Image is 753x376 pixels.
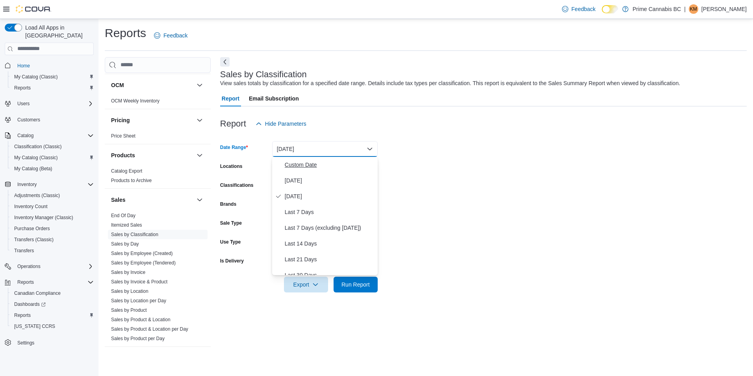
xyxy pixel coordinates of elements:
a: Sales by Employee (Tendered) [111,260,176,266]
span: Sales by Employee (Tendered) [111,260,176,266]
h3: Pricing [111,116,130,124]
button: Operations [2,261,97,272]
div: Products [105,166,211,188]
a: OCM Weekly Inventory [111,98,160,104]
span: Catalog [14,131,94,140]
a: Settings [14,338,37,348]
span: Sales by Classification [111,231,158,238]
span: Customers [14,115,94,125]
input: Dark Mode [602,5,618,13]
span: My Catalog (Classic) [14,154,58,161]
a: Price Sheet [111,133,135,139]
button: Home [2,60,97,71]
span: Classification (Classic) [11,142,94,151]
span: Operations [17,263,41,270]
a: Dashboards [8,299,97,310]
span: Email Subscription [249,91,299,106]
button: Reports [2,277,97,288]
span: Last 7 Days [285,207,375,217]
button: Users [14,99,33,108]
span: Settings [14,337,94,347]
span: Sales by Product & Location [111,316,171,323]
span: Reports [11,83,94,93]
a: Sales by Classification [111,232,158,237]
span: My Catalog (Classic) [11,72,94,82]
button: Reports [8,310,97,321]
span: Reports [14,312,31,318]
button: Classification (Classic) [8,141,97,152]
button: Inventory [2,179,97,190]
span: Reports [17,279,34,285]
button: My Catalog (Classic) [8,71,97,82]
button: My Catalog (Beta) [8,163,97,174]
button: Products [195,151,204,160]
a: [US_STATE] CCRS [11,322,58,331]
h1: Reports [105,25,146,41]
span: Home [14,61,94,71]
span: Last 7 Days (excluding [DATE]) [285,223,375,233]
button: Inventory [14,180,40,189]
span: Export [289,277,323,292]
span: Inventory Count [14,203,48,210]
span: Sales by Day [111,241,139,247]
span: Itemized Sales [111,222,142,228]
button: Adjustments (Classic) [8,190,97,201]
button: OCM [195,80,204,90]
a: Products to Archive [111,178,152,183]
a: Sales by Location per Day [111,298,166,303]
div: OCM [105,96,211,109]
button: Reports [14,277,37,287]
button: Customers [2,114,97,125]
div: View sales totals by classification for a specified date range. Details include tax types per cla... [220,79,680,87]
button: Sales [195,195,204,205]
span: Inventory [14,180,94,189]
span: Sales by Invoice [111,269,145,275]
a: Sales by Product & Location [111,317,171,322]
span: Dashboards [11,300,94,309]
label: Use Type [220,239,241,245]
span: Users [17,101,30,107]
a: Purchase Orders [11,224,53,233]
button: Pricing [195,115,204,125]
span: Custom Date [285,160,375,169]
button: Next [220,57,230,67]
a: My Catalog (Classic) [11,153,61,162]
span: Transfers [14,248,34,254]
a: Sales by Location [111,289,148,294]
a: My Catalog (Beta) [11,164,56,173]
span: Transfers (Classic) [11,235,94,244]
span: Settings [17,340,34,346]
span: Hide Parameters [265,120,306,128]
h3: Sales [111,196,126,204]
p: [PERSON_NAME] [701,4,747,14]
span: Transfers [11,246,94,255]
div: Pricing [105,131,211,144]
label: Sale Type [220,220,242,226]
span: Reports [14,277,94,287]
button: [DATE] [272,141,378,157]
div: Sales [105,211,211,346]
a: Sales by Product [111,307,147,313]
button: OCM [111,81,193,89]
a: Sales by Employee (Created) [111,251,173,256]
a: Adjustments (Classic) [11,191,63,200]
a: Home [14,61,33,71]
a: Canadian Compliance [11,289,64,298]
button: Transfers [8,245,97,256]
span: Last 30 Days [285,270,375,280]
a: End Of Day [111,213,135,218]
span: My Catalog (Beta) [14,166,52,172]
a: Feedback [559,1,599,17]
span: Load All Apps in [GEOGRAPHIC_DATA] [22,24,94,39]
a: Catalog Export [111,168,142,174]
span: Adjustments (Classic) [14,192,60,199]
span: Feedback [163,32,187,39]
span: Purchase Orders [11,224,94,233]
a: Sales by Product & Location per Day [111,326,188,332]
span: KM [690,4,697,14]
span: Washington CCRS [11,322,94,331]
